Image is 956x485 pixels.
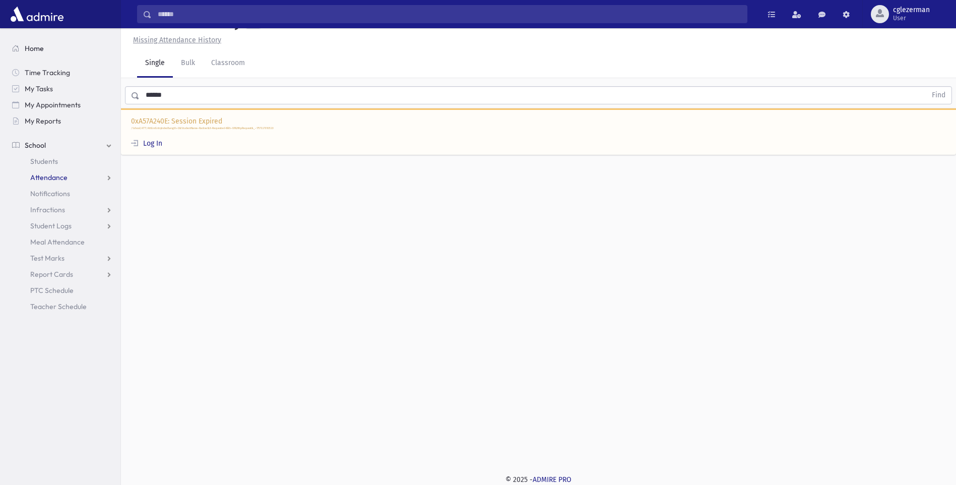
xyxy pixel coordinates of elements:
[137,474,940,485] div: © 2025 -
[30,189,70,198] span: Notifications
[25,44,44,53] span: Home
[30,221,72,230] span: Student Logs
[4,40,120,56] a: Home
[4,137,120,153] a: School
[4,153,120,169] a: Students
[4,65,120,81] a: Time Tracking
[4,202,120,218] a: Infractions
[4,186,120,202] a: Notifications
[129,36,221,44] a: Missing Attendance History
[203,49,253,78] a: Classroom
[30,157,58,166] span: Students
[30,254,65,263] span: Test Marks
[121,108,956,155] div: 0xA57A240E: Session Expired
[25,141,46,150] span: School
[4,169,120,186] a: Attendance
[4,298,120,315] a: Teacher Schedule
[893,6,930,14] span: cglezerman
[30,205,65,214] span: Infractions
[30,237,85,247] span: Meal Attendance
[25,116,61,126] span: My Reports
[30,270,73,279] span: Report Cards
[4,266,120,282] a: Report Cards
[8,4,66,24] img: AdmirePro
[30,173,68,182] span: Attendance
[173,49,203,78] a: Bulk
[30,286,74,295] span: PTC Schedule
[30,302,87,311] span: Teacher Schedule
[4,282,120,298] a: PTC Schedule
[133,36,221,44] u: Missing Attendance History
[4,218,120,234] a: Student Logs
[131,127,946,131] p: /School/ATT/AttEnrEntryIndex?Length=0&StudentName=Radner&X-Requested-With=XMLHttpRequest&_=175733...
[4,81,120,97] a: My Tasks
[4,234,120,250] a: Meal Attendance
[25,68,70,77] span: Time Tracking
[893,14,930,22] span: User
[4,97,120,113] a: My Appointments
[4,250,120,266] a: Test Marks
[926,87,951,104] button: Find
[25,84,53,93] span: My Tasks
[152,5,747,23] input: Search
[137,49,173,78] a: Single
[4,113,120,129] a: My Reports
[131,139,162,148] a: Log In
[25,100,81,109] span: My Appointments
